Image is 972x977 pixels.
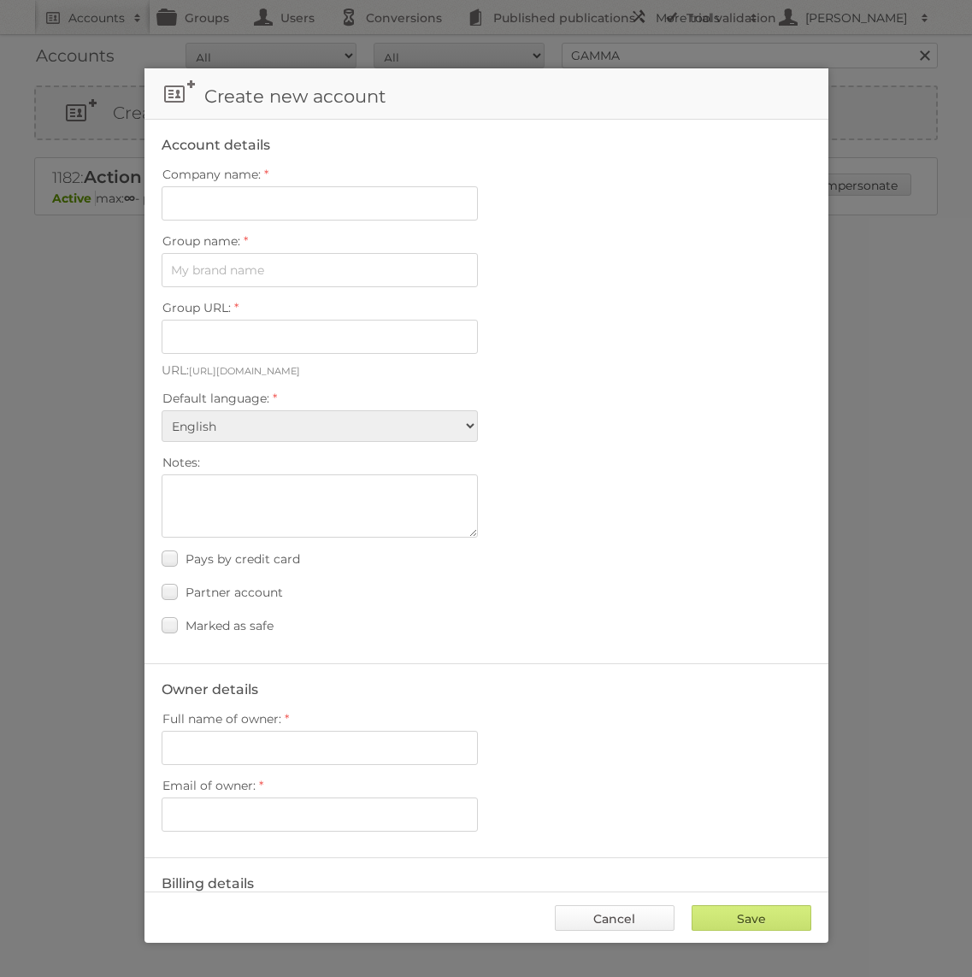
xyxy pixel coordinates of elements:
[162,681,258,697] legend: Owner details
[144,68,828,120] h1: Create new account
[162,778,256,793] span: Email of owner:
[186,618,274,633] span: Marked as safe
[186,551,300,567] span: Pays by credit card
[162,391,269,406] span: Default language:
[162,300,231,315] span: Group URL:
[162,253,478,287] input: My brand name
[692,905,811,931] input: Save
[162,362,811,378] p: URL:
[162,167,261,182] span: Company name:
[189,365,300,377] small: [URL][DOMAIN_NAME]
[186,585,283,600] span: Partner account
[162,875,254,892] legend: Billing details
[162,233,240,249] span: Group name:
[162,455,200,470] span: Notes:
[555,905,675,931] a: Cancel
[162,711,281,727] span: Full name of owner:
[162,137,270,153] legend: Account details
